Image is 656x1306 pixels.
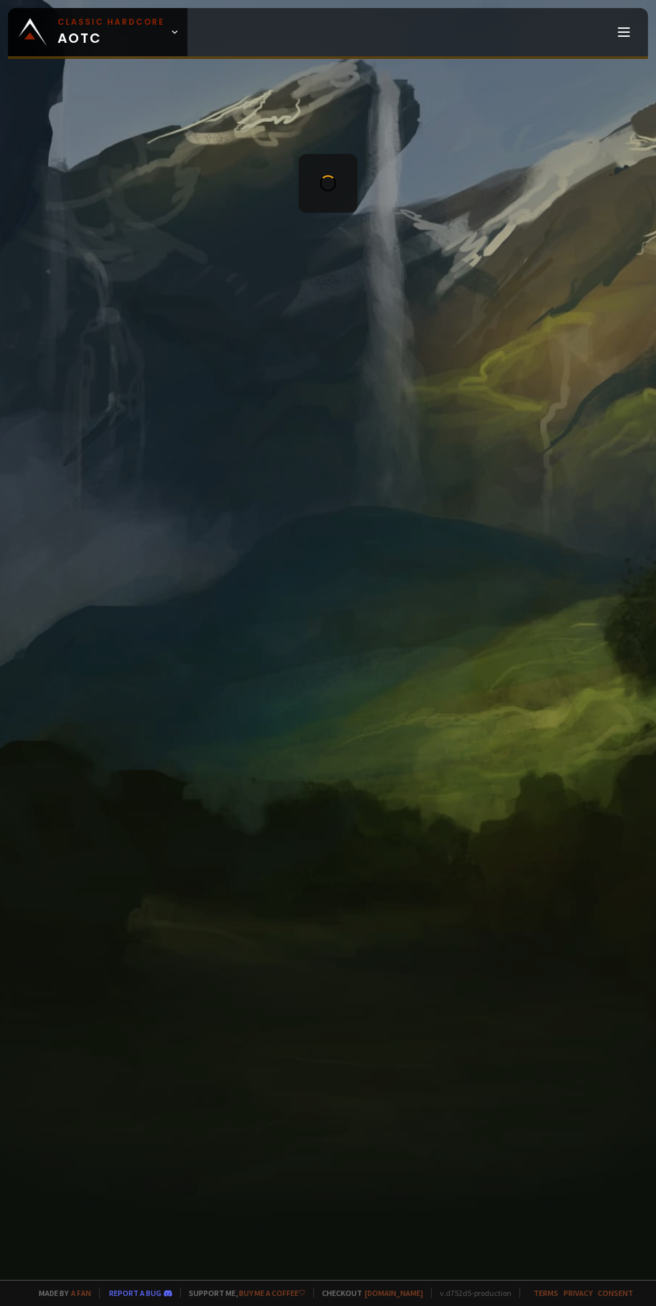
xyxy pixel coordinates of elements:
[71,1288,91,1298] a: a fan
[365,1288,423,1298] a: [DOMAIN_NAME]
[534,1288,558,1298] a: Terms
[109,1288,161,1298] a: Report a bug
[31,1288,91,1298] span: Made by
[239,1288,305,1298] a: Buy me a coffee
[431,1288,511,1298] span: v. d752d5 - production
[180,1288,305,1298] span: Support me,
[58,16,165,48] span: AOTC
[564,1288,592,1298] a: Privacy
[58,16,165,28] small: Classic Hardcore
[8,8,187,56] a: Classic HardcoreAOTC
[313,1288,423,1298] span: Checkout
[598,1288,633,1298] a: Consent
